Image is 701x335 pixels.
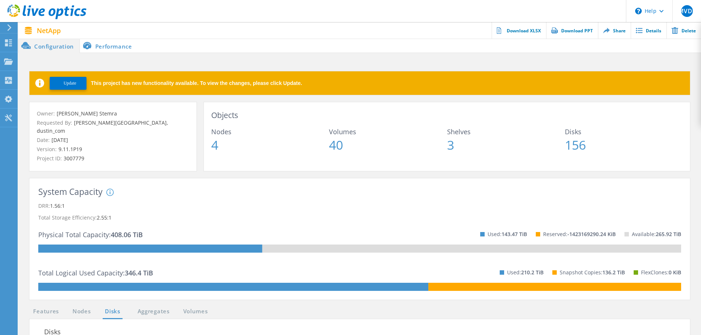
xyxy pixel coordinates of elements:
[632,228,681,240] p: Available:
[50,202,65,209] span: 1.56:1
[507,267,544,278] p: Used:
[560,267,625,278] p: Snapshot Copies:
[37,119,168,134] span: [PERSON_NAME][GEOGRAPHIC_DATA], dustin_com
[656,231,681,238] span: 265.92 TiB
[521,269,544,276] span: 210.2 TiB
[211,128,329,135] span: Nodes
[70,307,93,316] a: Nodes
[543,228,616,240] p: Reserved:
[37,119,189,135] p: Requested By:
[492,22,546,39] a: Download XLSX
[37,136,189,144] p: Date:
[329,128,447,135] span: Volumes
[62,155,84,162] span: 3007779
[641,267,681,278] p: FlexClones:
[37,154,189,163] p: Project ID:
[669,269,681,276] span: 0 KiB
[38,267,153,279] p: Total Logical Used Capacity:
[37,27,61,34] span: NetApp
[133,307,174,316] a: Aggregates
[635,8,642,14] svg: \n
[565,128,683,135] span: Disks
[678,8,695,14] span: MVDL
[55,110,117,117] span: [PERSON_NAME] Stemra
[565,139,683,151] span: 156
[329,139,447,151] span: 40
[64,81,77,86] span: Update
[546,22,598,39] a: Download PPT
[631,22,666,39] a: Details
[211,139,329,151] span: 4
[211,110,683,121] h3: Objects
[180,307,212,316] a: Volumes
[91,81,302,86] span: This project has new functionality available. To view the changes, please click Update.
[57,146,82,153] span: 9.11.1P19
[447,128,565,135] span: Shelves
[37,110,189,118] p: Owner:
[502,231,527,238] span: 143.47 TiB
[38,200,681,212] p: DRR:
[37,145,189,153] p: Version:
[38,229,143,240] p: Physical Total Capacity:
[50,136,68,143] span: [DATE]
[38,212,681,224] p: Total Storage Efficiency:
[7,15,86,21] a: Live Optics Dashboard
[567,231,616,238] span: -1423169290.24 KiB
[125,268,153,277] span: 346.4 TiB
[488,228,527,240] p: Used:
[602,269,625,276] span: 136.2 TiB
[50,77,86,90] button: Update
[447,139,565,151] span: 3
[38,187,103,196] h3: System Capacity
[29,307,63,316] a: Features
[97,214,111,221] span: 2.55:1
[666,22,701,39] a: Delete
[598,22,631,39] a: Share
[103,307,123,316] a: Disks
